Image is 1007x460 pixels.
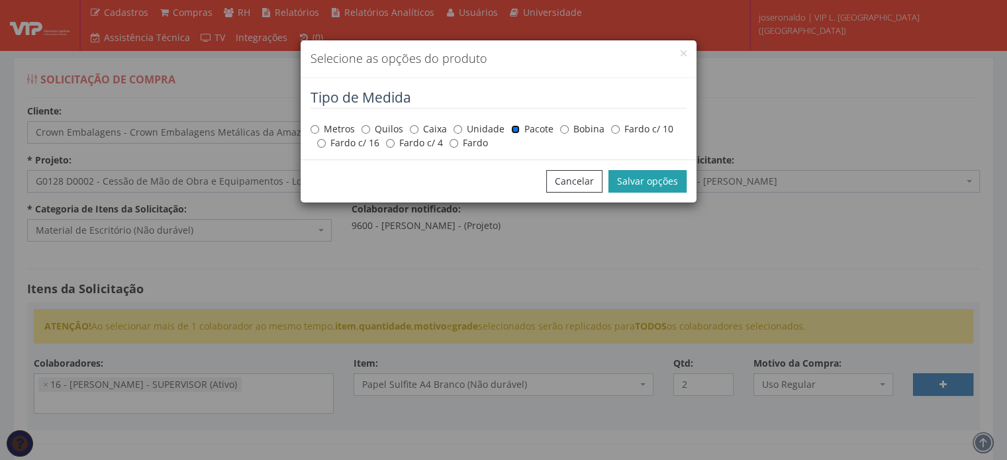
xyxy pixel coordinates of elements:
label: Bobina [560,122,604,136]
label: Fardo c/ 16 [317,136,379,150]
label: Caixa [410,122,447,136]
label: Quilos [361,122,403,136]
h4: Selecione as opções do produto [311,50,687,68]
button: Cancelar [546,170,602,193]
label: Fardo c/ 10 [611,122,673,136]
label: Metros [311,122,355,136]
legend: Tipo de Medida [311,88,687,109]
label: Unidade [454,122,504,136]
label: Fardo c/ 4 [386,136,443,150]
button: Salvar opções [608,170,687,193]
label: Pacote [511,122,553,136]
label: Fardo [450,136,488,150]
